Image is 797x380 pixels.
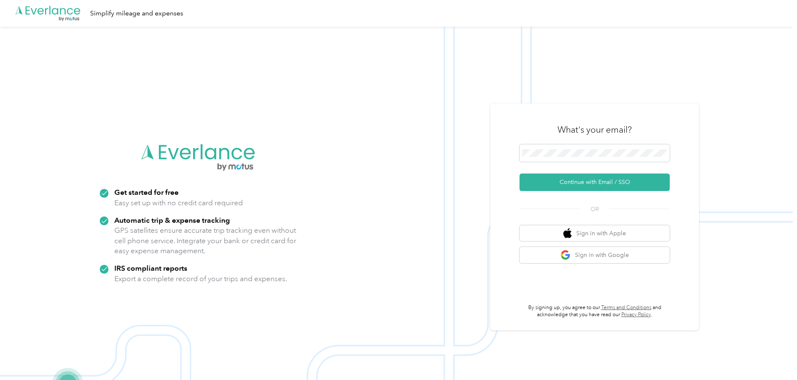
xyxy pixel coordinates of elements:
[114,198,243,208] p: Easy set up with no credit card required
[114,188,179,196] strong: Get started for free
[557,124,632,136] h3: What's your email?
[520,304,670,319] p: By signing up, you agree to our and acknowledge that you have read our .
[90,8,183,19] div: Simplify mileage and expenses
[520,247,670,263] button: google logoSign in with Google
[560,250,571,260] img: google logo
[114,274,287,284] p: Export a complete record of your trips and expenses.
[114,216,230,224] strong: Automatic trip & expense tracking
[580,205,609,214] span: OR
[520,225,670,242] button: apple logoSign in with Apple
[601,305,651,311] a: Terms and Conditions
[114,225,297,256] p: GPS satellites ensure accurate trip tracking even without cell phone service. Integrate your bank...
[621,312,651,318] a: Privacy Policy
[114,264,187,272] strong: IRS compliant reports
[563,228,572,239] img: apple logo
[520,174,670,191] button: Continue with Email / SSO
